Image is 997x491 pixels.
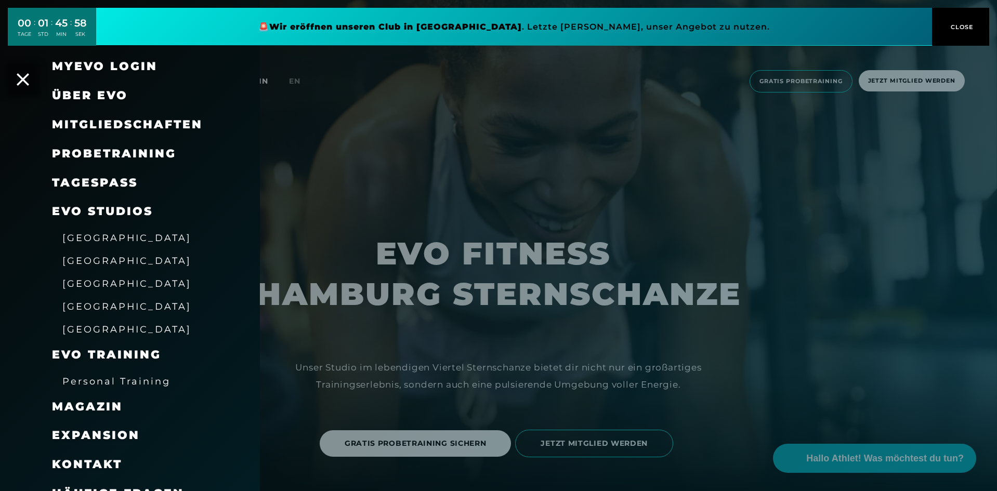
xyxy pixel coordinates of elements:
[38,31,48,38] div: STD
[74,16,87,31] div: 58
[55,31,68,38] div: MIN
[932,8,989,46] button: CLOSE
[18,16,31,31] div: 00
[38,16,48,31] div: 01
[70,17,72,44] div: :
[18,31,31,38] div: TAGE
[74,31,87,38] div: SEK
[948,22,974,32] span: CLOSE
[34,17,35,44] div: :
[55,16,68,31] div: 45
[51,17,53,44] div: :
[52,59,158,73] a: MyEVO Login
[52,88,128,102] span: Über EVO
